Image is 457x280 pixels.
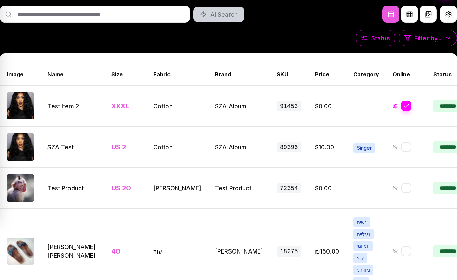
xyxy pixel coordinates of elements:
[7,92,34,119] img: Test Item 2
[208,63,270,86] th: Brand
[208,168,270,209] td: Test Product
[440,6,457,23] button: View Settings
[41,127,104,168] td: SZA Test
[104,127,146,168] td: US 2
[315,248,339,255] span: Edit price
[7,238,34,265] img: Bayton נעלי סנדלים
[353,241,373,251] span: יומיומי
[270,63,308,86] th: SKU
[277,246,301,257] span: 18275
[104,86,146,127] td: XXXL
[208,127,270,168] td: SZA Album
[353,253,367,263] span: קיץ
[315,144,334,151] span: Edit price
[308,63,346,86] th: Price
[386,63,426,86] th: Online
[146,127,208,168] td: Cotton
[146,86,208,127] td: Cotton
[353,265,373,275] span: מודרני
[315,102,332,110] span: Edit price
[353,229,374,239] span: נעליים
[146,168,208,209] td: [PERSON_NAME]
[414,34,441,42] span: Filter by...
[353,185,379,193] div: -
[104,63,146,86] th: Size
[41,168,104,209] td: Test Product
[208,86,270,127] td: SZA Album
[277,142,301,152] span: 89396
[315,185,332,192] span: Edit price
[353,102,379,111] div: -
[193,7,244,22] button: AI Search
[371,34,390,42] span: Status
[41,63,104,86] th: Name
[420,6,437,23] button: Compact Gallery View
[7,174,34,202] img: Test Product
[104,168,146,209] td: US 20
[382,6,399,23] button: Table View
[41,86,104,127] td: Test Item 2
[353,143,375,153] span: Singer
[399,30,457,46] button: Filter by...
[277,101,301,111] span: 91453
[353,217,370,227] span: נשים
[277,183,301,193] span: 72354
[146,63,208,86] th: Fabric
[356,30,395,46] button: Status
[346,63,386,86] th: Category
[7,133,34,161] img: SZA Test
[401,6,418,23] button: Grid View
